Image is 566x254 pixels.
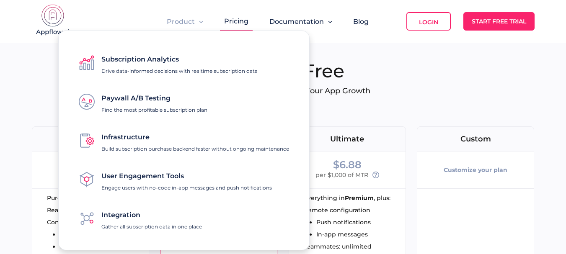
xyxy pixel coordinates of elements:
h1: Start for Free [32,59,535,82]
p: Competitive Pricing to Drive Your App Growth [32,86,535,95]
img: icon-subscription-infrastructure [79,133,95,149]
a: Paywall A/B TestingFind the most profitable subscription plan [79,90,207,113]
span: Real-time dashboard [47,207,111,213]
li: In-app messages [316,231,371,237]
div: $6.88 [333,160,362,170]
ul: Remote configuration [304,207,371,237]
a: Login [406,12,451,31]
a: Pricing [224,17,248,25]
img: icon-user-engagement-tools [79,172,95,187]
span: per $1,000 of MTR [315,170,368,180]
div: Everything in , plus: [304,195,406,201]
span: up to $10,000 MTR [58,170,112,180]
button: Documentation [269,18,332,26]
span: Subscription Analytics [101,55,179,63]
a: IntegrationGather all subscription data in one place [79,207,202,230]
img: appflow.ai-logo [32,4,74,38]
span: Integration [101,211,140,219]
span: Paywall A/B Testing [101,94,171,102]
span: Purchase SDK [47,195,90,201]
p: Drive data-informed decisions with realtime subscription data [101,68,258,74]
p: Gather all subscription data in one place [101,223,202,230]
strong: Premium [345,195,374,201]
a: InfrastructureBuild subscription purchase backend faster without ongoing maintenance [79,129,289,152]
span: Product [167,18,195,26]
div: Ultimate [289,135,406,143]
div: Basic [32,135,149,143]
img: icon-integrate-with-other-tools [79,210,95,226]
span: Teammates: unlimited [304,244,372,249]
p: Find the most profitable subscription plan [101,107,207,113]
a: User Engagement ToolsEngage users with no-code in-app messages and push notifications [79,168,272,191]
span: Infrastructure [101,133,150,141]
p: Engage users with no-code in-app messages and push notifications [101,185,272,191]
p: Build subscription purchase backend faster without ongoing maintenance [101,146,289,152]
span: Documentation [269,18,324,26]
div: Customize your plan [444,160,507,180]
div: Custom [417,135,534,143]
li: Cohort analysis [59,244,116,249]
button: Product [167,18,203,26]
img: icon-paywall-a-b-testing [79,94,95,110]
a: Start Free Trial [463,12,535,31]
li: Push notifications [316,219,371,225]
a: Subscription AnalyticsDrive data-informed decisions with realtime subscription data [79,51,258,74]
a: Blog [353,18,369,26]
img: icon-subscription-data-graph [79,55,95,71]
span: User Engagement Tools [101,172,184,180]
